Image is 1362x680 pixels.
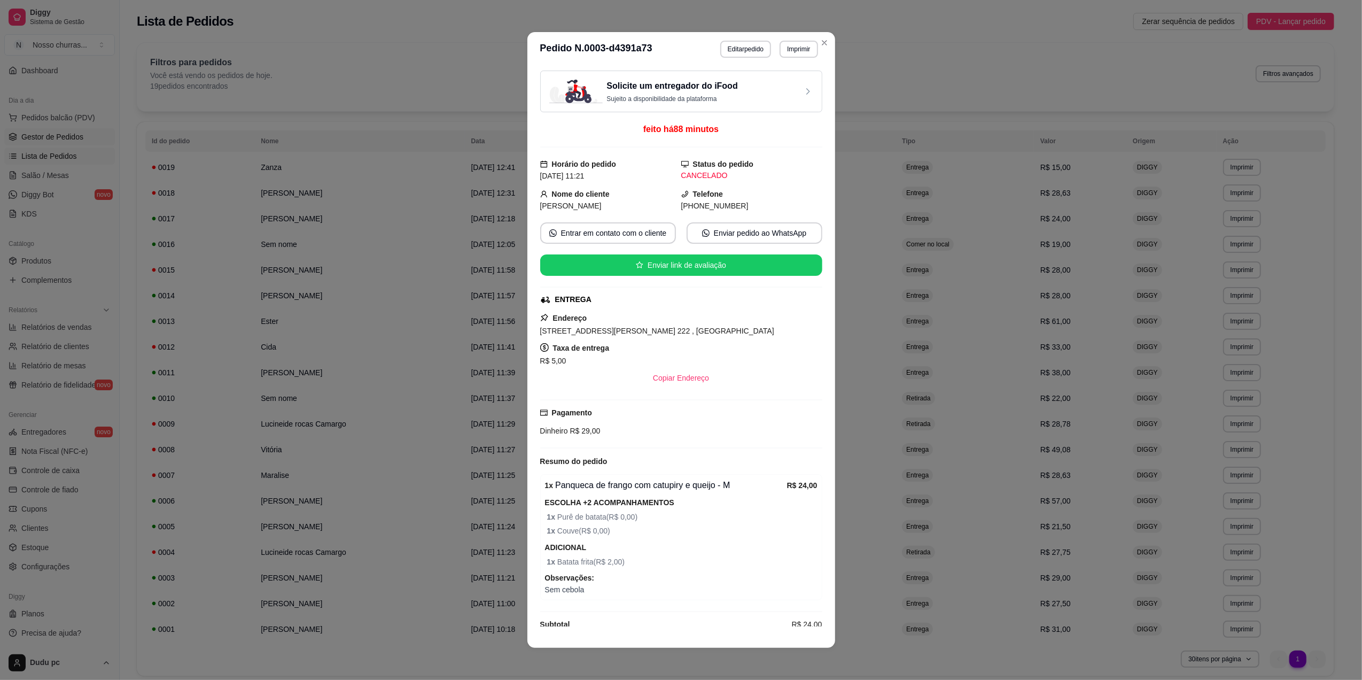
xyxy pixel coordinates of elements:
[792,619,822,630] span: R$ 24,00
[540,343,549,352] span: dollar
[568,427,601,435] span: R$ 29,00
[540,427,568,435] span: Dinheiro
[681,202,749,210] span: [PHONE_NUMBER]
[816,34,833,51] button: Close
[644,367,718,389] button: Copiar Endereço
[540,160,548,168] span: calendar
[545,479,787,492] div: Panqueca de frango com catupiry e queijo - M
[549,229,557,237] span: whats-app
[553,344,610,352] strong: Taxa de entrega
[547,556,818,568] span: Batata frita ( R$ 2,00 )
[547,513,557,521] strong: 1 x
[681,160,689,168] span: desktop
[555,294,592,305] div: ENTREGA
[693,160,754,168] strong: Status do pedido
[540,222,676,244] button: whats-appEntrar em contato com o cliente
[552,160,617,168] strong: Horário do pedido
[545,584,818,596] span: Sem cebola
[540,357,566,365] span: R$ 5,00
[540,202,602,210] span: [PERSON_NAME]
[553,314,587,322] strong: Endereço
[607,95,738,103] p: Sujeito a disponibilidade da plataforma
[545,574,595,582] strong: Observações:
[540,620,570,629] strong: Subtotal
[545,543,587,552] strong: ADICIONAL
[547,527,557,535] strong: 1 x
[540,457,608,466] strong: Resumo do pedido
[681,170,822,181] div: CANCELADO
[687,222,822,244] button: whats-appEnviar pedido ao WhatsApp
[720,41,771,58] button: Editarpedido
[693,190,723,198] strong: Telefone
[540,172,585,180] span: [DATE] 11:21
[787,481,818,490] strong: R$ 24,00
[540,313,549,322] span: pushpin
[545,498,674,507] strong: ESCOLHA +2 ACOMPANHAMENTOS
[547,558,557,566] strong: 1 x
[643,125,719,134] span: feito há 88 minutos
[540,409,548,416] span: credit-card
[540,41,652,58] h3: Pedido N. 0003-d4391a73
[547,525,818,537] span: Couve ( R$ 0,00 )
[702,229,710,237] span: whats-app
[607,80,738,92] h3: Solicite um entregador do iFood
[552,408,592,417] strong: Pagamento
[540,190,548,198] span: user
[540,254,822,276] button: starEnviar link de avaliação
[780,41,818,58] button: Imprimir
[636,261,643,269] span: star
[545,481,554,490] strong: 1 x
[547,511,818,523] span: Purê de batata ( R$ 0,00 )
[681,190,689,198] span: phone
[540,327,774,335] span: [STREET_ADDRESS][PERSON_NAME] 222 , [GEOGRAPHIC_DATA]
[552,190,610,198] strong: Nome do cliente
[549,80,603,103] img: delivery-image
